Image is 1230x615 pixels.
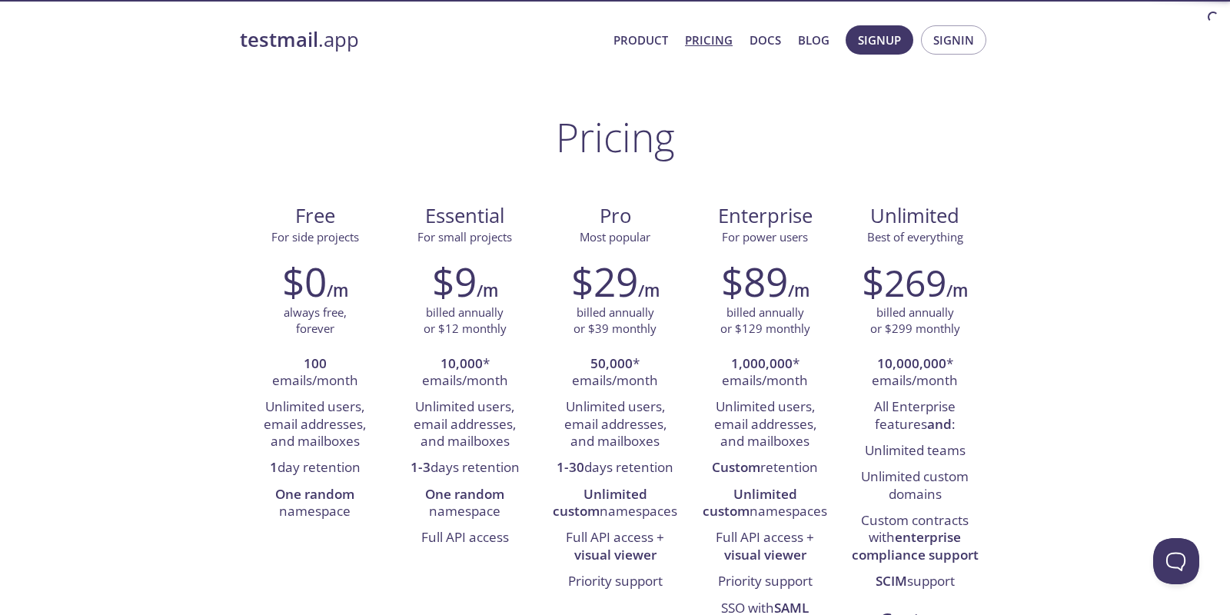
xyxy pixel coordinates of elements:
[553,485,647,520] strong: Unlimited custom
[402,203,527,229] span: Essential
[712,458,760,476] strong: Custom
[613,30,668,50] a: Product
[251,455,378,481] li: day retention
[440,354,483,372] strong: 10,000
[270,458,278,476] strong: 1
[401,525,528,551] li: Full API access
[702,482,829,526] li: namespaces
[304,354,327,372] strong: 100
[590,354,633,372] strong: 50,000
[401,351,528,395] li: * emails/month
[551,482,678,526] li: namespaces
[877,354,946,372] strong: 10,000,000
[852,438,979,464] li: Unlimited teams
[702,351,829,395] li: * emails/month
[876,572,907,590] strong: SCIM
[788,278,809,304] h6: /m
[425,485,504,503] strong: One random
[722,229,808,244] span: For power users
[750,30,781,50] a: Docs
[552,203,677,229] span: Pro
[720,304,810,337] p: billed annually or $129 monthly
[685,30,733,50] a: Pricing
[551,569,678,595] li: Priority support
[411,458,430,476] strong: 1-3
[884,258,946,307] span: 269
[946,278,968,304] h6: /m
[867,229,963,244] span: Best of everything
[240,27,601,53] a: testmail.app
[573,304,657,337] p: billed annually or $39 monthly
[251,482,378,526] li: namespace
[401,455,528,481] li: days retention
[870,304,960,337] p: billed annually or $299 monthly
[432,258,477,304] h2: $9
[284,304,347,337] p: always free, forever
[327,278,348,304] h6: /m
[702,455,829,481] li: retention
[424,304,507,337] p: billed annually or $12 monthly
[798,30,829,50] a: Blog
[703,203,828,229] span: Enterprise
[927,415,952,433] strong: and
[551,394,678,455] li: Unlimited users, email addresses, and mailboxes
[721,258,788,304] h2: $89
[551,455,678,481] li: days retention
[282,258,327,304] h2: $0
[638,278,660,304] h6: /m
[852,351,979,395] li: * emails/month
[417,229,512,244] span: For small projects
[557,458,584,476] strong: 1-30
[921,25,986,55] button: Signin
[574,546,657,563] strong: visual viewer
[852,508,979,569] li: Custom contracts with
[580,229,650,244] span: Most popular
[862,258,946,304] h2: $
[724,546,806,563] strong: visual viewer
[271,229,359,244] span: For side projects
[702,569,829,595] li: Priority support
[551,525,678,569] li: Full API access +
[240,26,318,53] strong: testmail
[703,485,797,520] strong: Unlimited custom
[571,258,638,304] h2: $29
[731,354,793,372] strong: 1,000,000
[251,394,378,455] li: Unlimited users, email addresses, and mailboxes
[852,394,979,438] li: All Enterprise features :
[702,525,829,569] li: Full API access +
[401,394,528,455] li: Unlimited users, email addresses, and mailboxes
[275,485,354,503] strong: One random
[852,569,979,595] li: support
[252,203,377,229] span: Free
[477,278,498,304] h6: /m
[551,351,678,395] li: * emails/month
[556,114,675,160] h1: Pricing
[251,351,378,395] li: emails/month
[846,25,913,55] button: Signup
[401,482,528,526] li: namespace
[933,30,974,50] span: Signin
[1153,538,1199,584] iframe: Help Scout Beacon - Open
[852,528,979,563] strong: enterprise compliance support
[870,202,959,229] span: Unlimited
[702,394,829,455] li: Unlimited users, email addresses, and mailboxes
[858,30,901,50] span: Signup
[852,464,979,508] li: Unlimited custom domains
